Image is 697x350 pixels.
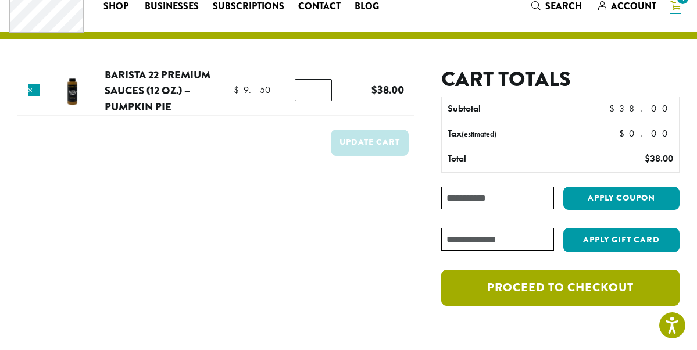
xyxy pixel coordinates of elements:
th: Tax [442,122,610,147]
span: $ [371,82,377,98]
span: $ [234,84,244,96]
small: (estimated) [462,129,496,139]
bdi: 9.50 [234,84,276,96]
bdi: 38.00 [609,102,673,115]
button: Update cart [331,130,409,156]
bdi: 0.00 [619,127,673,140]
h2: Cart totals [441,67,680,92]
img: Barista 22 Premium Sauces (12 oz.) - Pumpkin Pie [53,72,91,110]
a: Remove this item [28,84,40,96]
th: Total [442,147,584,172]
span: $ [609,102,619,115]
bdi: 38.00 [371,82,404,98]
a: Barista 22 Premium Sauces (12 oz.) – Pumpkin Pie [105,67,210,115]
button: Apply Gift Card [563,228,680,252]
bdi: 38.00 [645,152,673,165]
input: Product quantity [295,79,332,101]
span: $ [645,152,650,165]
button: Apply coupon [563,187,680,210]
span: $ [619,127,629,140]
a: Proceed to checkout [441,270,680,306]
th: Subtotal [442,97,584,122]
